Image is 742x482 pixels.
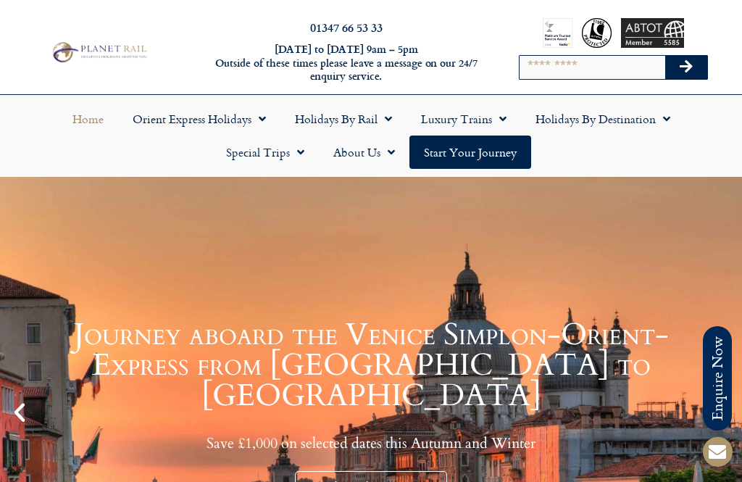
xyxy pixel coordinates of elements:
[36,434,706,452] p: Save £1,000 on selected dates this Autumn and Winter
[407,102,521,136] a: Luxury Trains
[310,19,383,36] a: 01347 66 53 33
[201,43,491,83] h6: [DATE] to [DATE] 9am – 5pm Outside of these times please leave a message on our 24/7 enquiry serv...
[319,136,409,169] a: About Us
[118,102,280,136] a: Orient Express Holidays
[7,400,32,425] div: Previous slide
[212,136,319,169] a: Special Trips
[280,102,407,136] a: Holidays by Rail
[409,136,531,169] a: Start your Journey
[49,40,149,65] img: Planet Rail Train Holidays Logo
[521,102,685,136] a: Holidays by Destination
[665,56,707,79] button: Search
[36,320,706,411] h1: Journey aboard the Venice Simplon-Orient-Express from [GEOGRAPHIC_DATA] to [GEOGRAPHIC_DATA]
[58,102,118,136] a: Home
[7,102,735,169] nav: Menu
